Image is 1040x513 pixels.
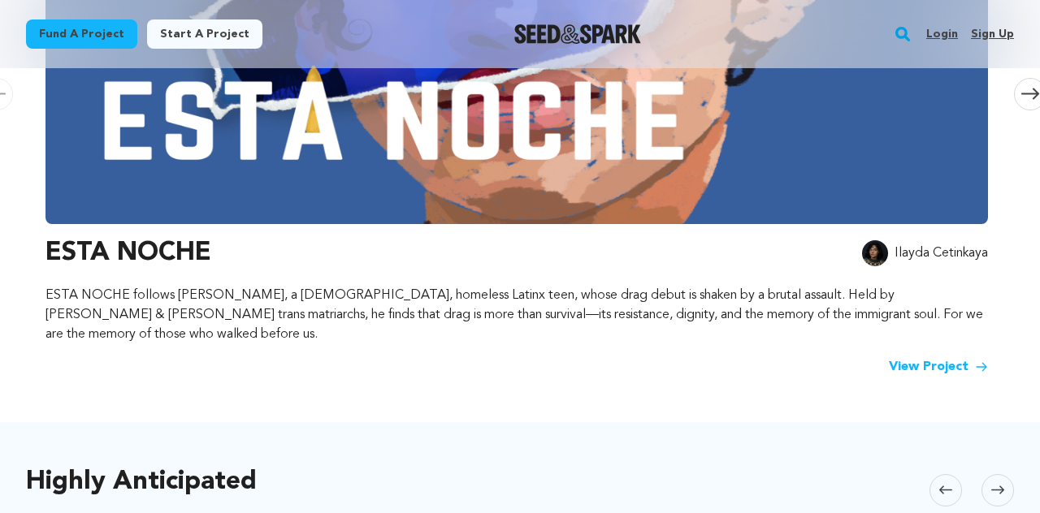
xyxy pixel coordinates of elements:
[889,357,988,377] a: View Project
[514,24,642,44] a: Seed&Spark Homepage
[26,471,257,494] h2: Highly Anticipated
[971,21,1014,47] a: Sign up
[45,234,211,273] h3: ESTA NOCHE
[514,24,642,44] img: Seed&Spark Logo Dark Mode
[45,286,988,344] p: ESTA NOCHE follows [PERSON_NAME], a [DEMOGRAPHIC_DATA], homeless Latinx teen, whose drag debut is...
[26,19,137,49] a: Fund a project
[926,21,958,47] a: Login
[147,19,262,49] a: Start a project
[895,244,988,263] p: Ilayda Cetinkaya
[862,240,888,266] img: 2560246e7f205256.jpg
